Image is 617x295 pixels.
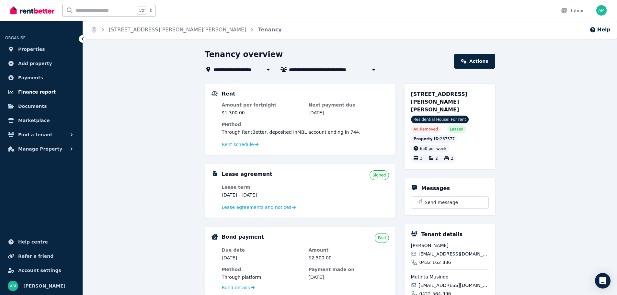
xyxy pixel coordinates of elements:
span: Rent schedule [222,141,254,148]
span: 650 per week [420,146,447,151]
dt: Method [222,121,389,128]
span: Find a tenant [18,131,52,139]
a: Help centre [5,235,77,248]
span: Bond details [222,284,250,291]
dd: [DATE] [309,274,389,280]
img: RentBetter [10,6,54,15]
span: Ad: Removed [414,127,438,132]
button: Send message [411,197,488,208]
span: [STREET_ADDRESS][PERSON_NAME][PERSON_NAME] [411,91,468,113]
dt: Amount [309,247,389,253]
span: Refer a friend [18,252,53,260]
span: Ctrl [137,6,147,15]
img: Andrew Manto [8,281,18,291]
span: Finance report [18,88,56,96]
dd: [DATE] [309,109,389,116]
h1: Tenancy overview [205,49,283,60]
span: Documents [18,102,47,110]
a: Bond details [222,284,255,291]
span: Add property [18,60,52,67]
span: Residential House | For rent [411,116,469,123]
nav: Breadcrumb [83,21,290,39]
span: Mutinta Musindo [411,274,489,280]
a: Add property [5,57,77,70]
img: Bond Details [211,234,218,240]
span: Signed [372,173,386,178]
span: 2 [451,156,453,161]
dd: $1,300.00 [222,109,302,116]
img: Rental Payments [211,91,218,96]
div: Open Intercom Messenger [595,273,611,289]
a: Actions [454,54,495,69]
span: Account settings [18,267,61,274]
span: Marketplace [18,117,50,124]
a: [STREET_ADDRESS][PERSON_NAME][PERSON_NAME] [109,27,246,33]
dd: [DATE] [222,255,302,261]
span: Properties [18,45,45,53]
span: [PERSON_NAME] [23,282,65,290]
span: ORGANISE [5,36,26,40]
span: Send message [425,199,458,206]
dt: Due date [222,247,302,253]
span: 0432 162 886 [419,259,451,266]
span: Help centre [18,238,48,246]
span: Property ID [414,136,439,142]
span: Payments [18,74,43,82]
dt: Next payment due [309,102,389,108]
a: Lease agreements and notices [222,204,296,210]
span: k [150,8,152,13]
img: Andrew Manto [596,5,607,16]
dt: Amount per fortnight [222,102,302,108]
a: Properties [5,43,77,56]
span: Through RentBetter , deposited in MBL account ending in 744 . [222,130,360,135]
span: 2 [435,156,438,161]
a: Rent schedule [222,141,259,148]
span: 3 [420,156,423,161]
span: Leased [450,127,463,132]
span: Manage Property [18,145,62,153]
dt: Method [222,266,302,273]
dd: $2,500.00 [309,255,389,261]
a: Documents [5,100,77,113]
a: Marketplace [5,114,77,127]
div: : 267577 [411,135,458,143]
h5: Lease agreement [222,170,272,178]
span: Paid [378,235,386,241]
h5: Rent [222,90,235,98]
dt: Lease term [222,184,302,190]
button: Find a tenant [5,128,77,141]
h5: Tenant details [421,231,463,238]
a: Account settings [5,264,77,277]
dd: [DATE] - [DATE] [222,192,302,198]
span: [PERSON_NAME] [411,242,489,249]
dt: Payment made on [309,266,389,273]
button: Manage Property [5,142,77,155]
a: Payments [5,71,77,84]
h5: Bond payment [222,233,264,241]
span: Lease agreements and notices [222,204,291,210]
a: Refer a friend [5,250,77,263]
a: Tenancy [258,27,281,33]
h5: Messages [421,185,450,192]
dd: Through platform [222,274,302,280]
span: [EMAIL_ADDRESS][DOMAIN_NAME] [418,251,488,257]
div: Inbox [561,7,583,14]
button: Help [589,26,611,34]
a: Finance report [5,85,77,98]
span: [EMAIL_ADDRESS][DOMAIN_NAME] [418,282,488,289]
